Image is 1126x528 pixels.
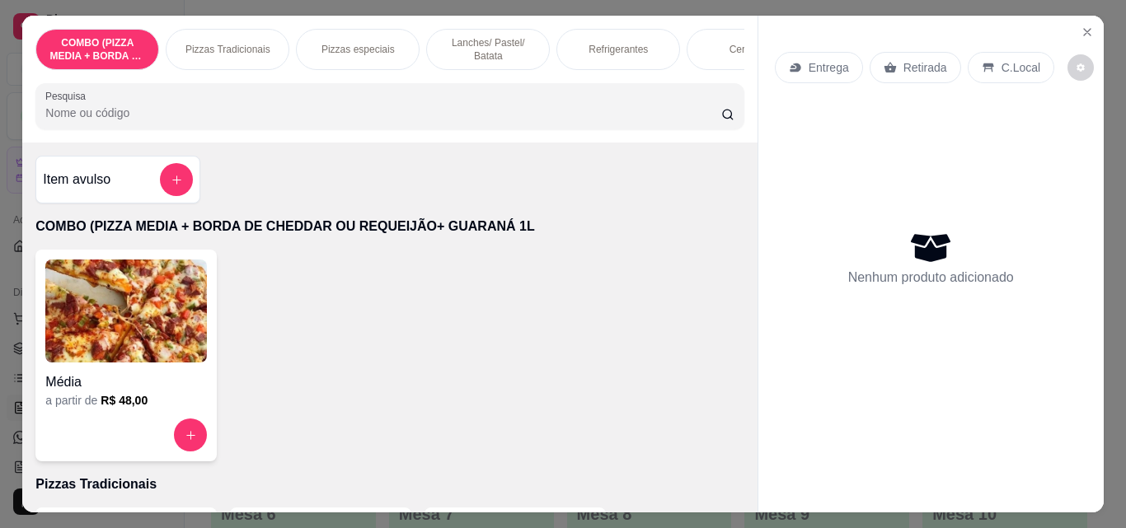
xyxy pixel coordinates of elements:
h6: R$ 48,00 [101,392,148,409]
div: a partir de [45,392,207,409]
p: Pizzas Tradicionais [185,43,270,56]
h4: Item avulso [43,170,110,189]
p: COMBO (PIZZA MEDIA + BORDA DE CHEDDAR OU REQUEIJÃO+ GUARANÁ 1L [35,217,744,236]
input: Pesquisa [45,105,721,121]
p: COMBO (PIZZA MEDIA + BORDA DE CHEDDAR OU REQUEIJÃO+ GUARANÁ 1L [49,36,145,63]
p: Lanches/ Pastel/ Batata [440,36,536,63]
p: Pizzas especiais [321,43,395,56]
p: Entrega [809,59,849,76]
label: Pesquisa [45,89,91,103]
button: increase-product-quantity [174,418,207,451]
p: C.Local [1002,59,1040,76]
p: Pizzas Tradicionais [35,474,744,494]
p: Retirada [903,59,947,76]
img: product-image [45,259,207,362]
p: Nenhum produto adicionado [848,268,1014,287]
button: add-separate-item [160,163,193,196]
h4: Média [45,372,207,392]
p: Cervejas [730,43,768,56]
button: Close [1074,19,1100,45]
p: Refrigerantes [589,43,648,56]
button: decrease-product-quantity [1067,54,1094,81]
